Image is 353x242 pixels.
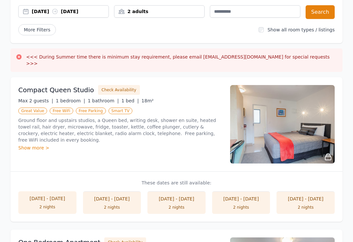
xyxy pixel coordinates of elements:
span: 1 bedroom | [56,98,85,103]
div: 2 nights [25,204,70,210]
div: 2 adults [114,8,204,15]
span: Free Parking [76,108,106,114]
p: Ground floor and upstairs studios, a Queen bed, writing desk, shower en suite, heated towel rail,... [18,117,222,143]
div: [DATE] - [DATE] [25,195,70,202]
button: Search [306,5,335,19]
span: Great Value [18,108,47,114]
span: Smart TV [109,108,133,114]
div: 2 nights [154,205,199,210]
span: 1 bathroom | [88,98,119,103]
h3: <<< During Summer time there is minimum stay requirement, please email [EMAIL_ADDRESS][DOMAIN_NAM... [26,54,337,67]
div: Show more > [18,145,222,151]
span: Free WiFi [50,108,73,114]
p: These dates are still available: [18,180,335,186]
span: Max 2 guests | [18,98,53,103]
div: [DATE] - [DATE] [283,196,328,202]
span: 18m² [142,98,154,103]
div: [DATE] - [DATE] [154,196,199,202]
div: 2 nights [219,205,264,210]
button: Check Availability [98,85,140,95]
span: More Filters [18,24,56,35]
div: [DATE] - [DATE] [90,196,135,202]
div: 2 nights [90,205,135,210]
span: 1 bed | [121,98,139,103]
label: Show all room types / listings [268,27,335,32]
h3: Compact Queen Studio [18,85,94,95]
div: 2 nights [283,205,328,210]
div: [DATE] [DATE] [32,8,109,15]
div: [DATE] - [DATE] [219,196,264,202]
